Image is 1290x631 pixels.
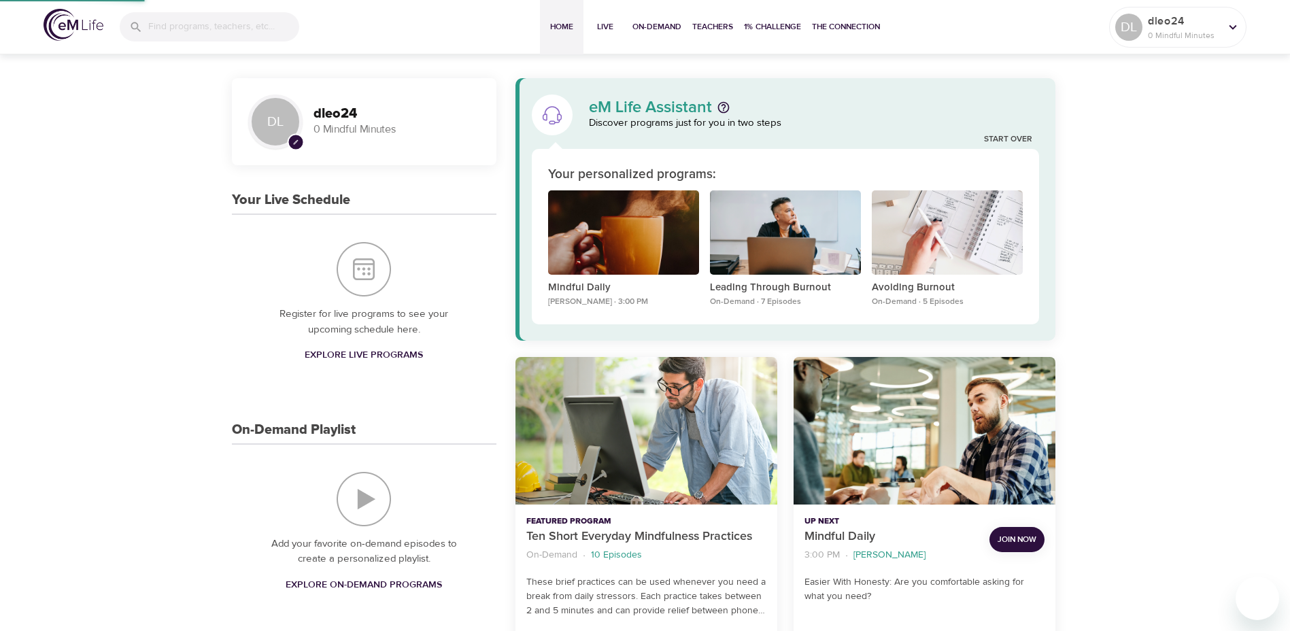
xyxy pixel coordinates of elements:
span: Explore On-Demand Programs [286,577,442,594]
h3: On-Demand Playlist [232,422,356,438]
p: On-Demand · 7 Episodes [710,296,861,308]
nav: breadcrumb [526,546,766,564]
p: Featured Program [526,515,766,528]
p: [PERSON_NAME] [853,548,926,562]
span: Home [545,20,578,34]
p: 3:00 PM [804,548,840,562]
p: Avoiding Burnout [872,280,1023,296]
img: eM Life Assistant [541,104,563,126]
p: Mindful Daily [548,280,699,296]
img: On-Demand Playlist [337,472,391,526]
p: Register for live programs to see your upcoming schedule here. [259,307,469,337]
div: DL [248,95,303,149]
p: 10 Episodes [591,548,642,562]
span: Join Now [998,532,1036,547]
span: Explore Live Programs [305,347,423,364]
span: Teachers [692,20,733,34]
nav: breadcrumb [804,546,979,564]
button: Join Now [989,527,1045,552]
p: Your personalized programs: [548,165,716,185]
button: Mindful Daily [794,357,1055,505]
p: 0 Mindful Minutes [1148,29,1220,41]
span: On-Demand [632,20,681,34]
span: 1% Challenge [744,20,801,34]
p: Easier With Honesty: Are you comfortable asking for what you need? [804,575,1045,604]
p: dleo24 [1148,13,1220,29]
button: Avoiding Burnout [872,190,1023,281]
span: The Connection [812,20,880,34]
p: Mindful Daily [804,528,979,546]
p: Ten Short Everyday Mindfulness Practices [526,528,766,546]
input: Find programs, teachers, etc... [148,12,299,41]
h3: Your Live Schedule [232,192,350,208]
p: Add your favorite on-demand episodes to create a personalized playlist. [259,536,469,567]
button: Ten Short Everyday Mindfulness Practices [515,357,777,505]
p: On-Demand [526,548,577,562]
li: · [583,546,585,564]
img: logo [44,9,103,41]
h3: dleo24 [313,106,480,122]
p: On-Demand · 5 Episodes [872,296,1023,308]
a: Explore Live Programs [299,343,428,368]
a: Start Over [984,134,1032,146]
p: Discover programs just for you in two steps [589,116,1040,131]
a: Explore On-Demand Programs [280,573,447,598]
p: [PERSON_NAME] · 3:00 PM [548,296,699,308]
button: Mindful Daily [548,190,699,281]
iframe: Button to launch messaging window [1236,577,1279,620]
p: These brief practices can be used whenever you need a break from daily stressors. Each practice t... [526,575,766,618]
img: Your Live Schedule [337,242,391,296]
p: eM Life Assistant [589,99,712,116]
p: Up Next [804,515,979,528]
div: DL [1115,14,1142,41]
p: 0 Mindful Minutes [313,122,480,137]
p: Leading Through Burnout [710,280,861,296]
span: Live [589,20,622,34]
button: Leading Through Burnout [710,190,861,281]
li: · [845,546,848,564]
